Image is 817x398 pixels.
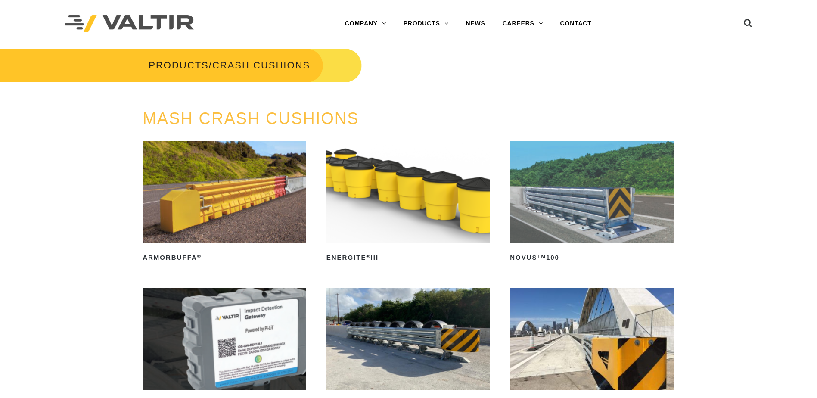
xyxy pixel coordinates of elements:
[510,251,674,264] h2: NOVUS 100
[212,60,310,71] span: CRASH CUSHIONS
[510,141,674,264] a: NOVUSTM100
[395,15,457,32] a: PRODUCTS
[143,251,306,264] h2: ArmorBuffa
[149,60,208,71] a: PRODUCTS
[366,254,370,259] sup: ®
[326,141,490,264] a: ENERGITE®III
[197,254,202,259] sup: ®
[552,15,600,32] a: CONTACT
[336,15,395,32] a: COMPANY
[143,141,306,264] a: ArmorBuffa®
[143,109,359,127] a: MASH CRASH CUSHIONS
[326,251,490,264] h2: ENERGITE III
[494,15,552,32] a: CAREERS
[65,15,194,33] img: Valtir
[457,15,494,32] a: NEWS
[537,254,546,259] sup: TM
